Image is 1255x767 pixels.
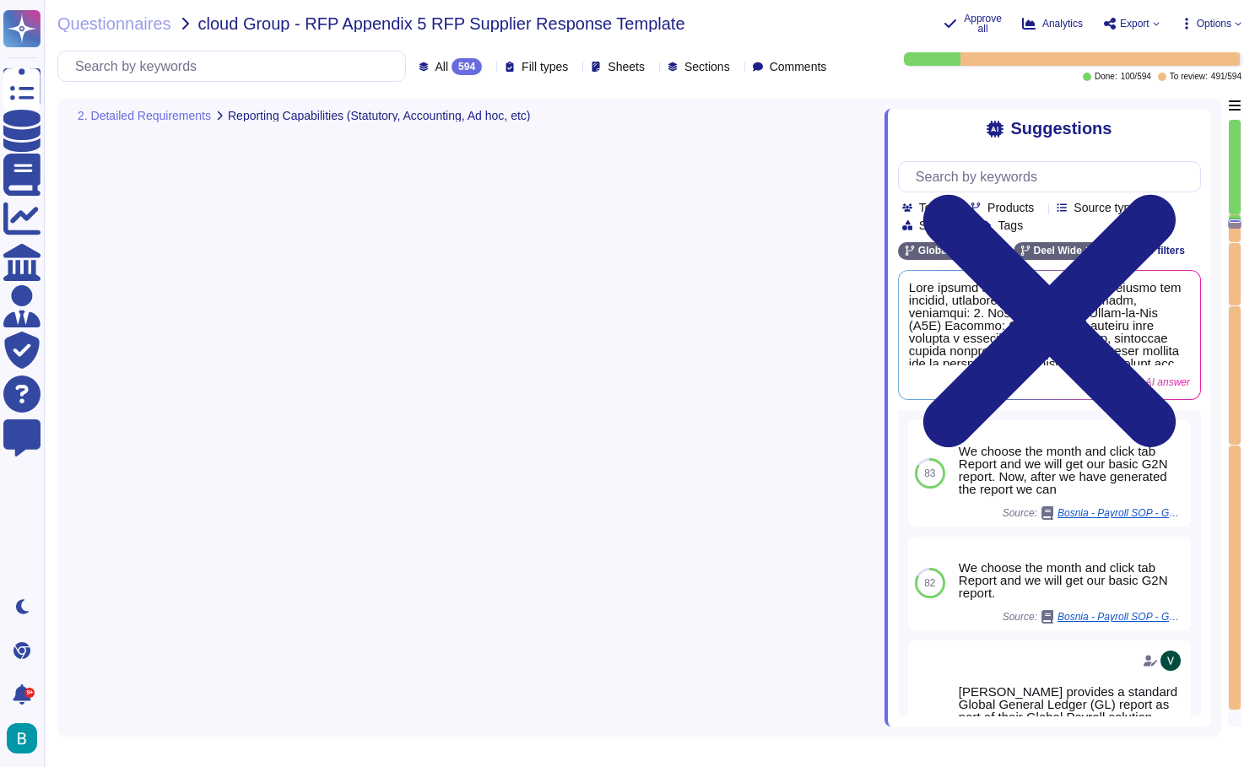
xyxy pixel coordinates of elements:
[198,15,685,32] span: cloud Group - RFP Appendix 5 RFP Supplier Response Template
[964,14,1002,34] span: Approve all
[770,61,827,73] span: Comments
[522,61,568,73] span: Fill types
[959,561,1184,599] div: We choose the month and click tab Report and we will get our basic G2N report.
[435,61,449,73] span: All
[608,61,645,73] span: Sheets
[944,14,1002,34] button: Approve all
[924,468,935,478] span: 83
[1042,19,1083,29] span: Analytics
[1160,651,1181,671] img: user
[1120,19,1150,29] span: Export
[7,723,37,753] img: user
[924,578,935,588] span: 82
[67,51,405,81] input: Search by keywords
[1022,17,1083,30] button: Analytics
[452,58,482,75] div: 594
[907,162,1200,192] input: Search by keywords
[3,720,49,757] button: user
[684,61,730,73] span: Sections
[57,15,171,32] span: Questionnaires
[1058,612,1184,622] span: Bosnia - Payroll SOP - G2N.pdf
[1170,73,1208,81] span: To review:
[1095,73,1117,81] span: Done:
[1003,610,1184,624] span: Source:
[1197,19,1231,29] span: Options
[1121,73,1151,81] span: 100 / 594
[1211,73,1241,81] span: 491 / 594
[24,688,35,698] div: 9+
